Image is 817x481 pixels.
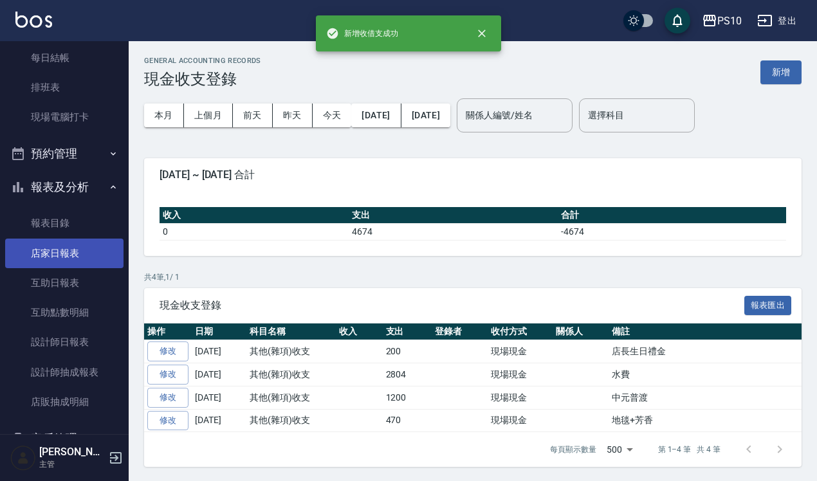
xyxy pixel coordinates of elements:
th: 登錄者 [432,323,488,340]
td: [DATE] [192,409,246,432]
h3: 現金收支登錄 [144,70,261,88]
a: 每日結帳 [5,43,124,73]
button: PS10 [697,8,747,34]
td: 2804 [383,363,432,386]
p: 每頁顯示數量 [550,444,596,455]
th: 收入 [160,207,349,224]
td: -4674 [558,223,786,240]
p: 共 4 筆, 1 / 1 [144,271,802,283]
td: 其他(雜項)收支 [246,386,336,409]
td: [DATE] [192,386,246,409]
th: 合計 [558,207,786,224]
td: 現場現金 [488,340,553,363]
button: close [468,19,496,48]
a: 修改 [147,365,188,385]
img: Person [10,445,36,471]
button: 客戶管理 [5,422,124,455]
a: 現場電腦打卡 [5,102,124,132]
a: 店家日報表 [5,239,124,268]
td: 其他(雜項)收支 [246,340,336,363]
div: 500 [601,432,638,467]
th: 收付方式 [488,323,553,340]
th: 支出 [383,323,432,340]
th: 支出 [349,207,558,224]
td: 0 [160,223,349,240]
button: 報表匯出 [744,296,792,316]
p: 主管 [39,458,105,470]
button: 登出 [752,9,802,33]
td: 現場現金 [488,409,553,432]
th: 操作 [144,323,192,340]
button: 上個月 [184,104,233,127]
a: 店販抽成明細 [5,387,124,417]
a: 修改 [147,341,188,361]
span: 現金收支登錄 [160,299,744,312]
button: 預約管理 [5,137,124,170]
th: 日期 [192,323,246,340]
a: 設計師日報表 [5,327,124,357]
th: 科目名稱 [246,323,336,340]
button: 本月 [144,104,184,127]
a: 排班表 [5,73,124,102]
td: 1200 [383,386,432,409]
h5: [PERSON_NAME] [39,446,105,458]
span: 新增收借支成功 [326,27,398,40]
img: Logo [15,12,52,28]
button: 新增 [760,60,802,84]
td: 200 [383,340,432,363]
td: [DATE] [192,363,246,386]
a: 報表目錄 [5,208,124,238]
h2: GENERAL ACCOUNTING RECORDS [144,57,261,65]
a: 報表匯出 [744,298,792,311]
p: 第 1–4 筆 共 4 筆 [658,444,721,455]
a: 互助日報表 [5,268,124,298]
button: [DATE] [351,104,401,127]
th: 收入 [336,323,383,340]
button: [DATE] [401,104,450,127]
td: 470 [383,409,432,432]
button: save [665,8,690,33]
a: 修改 [147,388,188,408]
div: PS10 [717,13,742,29]
td: 其他(雜項)收支 [246,409,336,432]
td: [DATE] [192,340,246,363]
button: 今天 [313,104,352,127]
th: 關係人 [553,323,609,340]
td: 現場現金 [488,363,553,386]
a: 新增 [760,66,802,78]
a: 設計師抽成報表 [5,358,124,387]
span: [DATE] ~ [DATE] 合計 [160,168,786,181]
td: 其他(雜項)收支 [246,363,336,386]
button: 前天 [233,104,273,127]
button: 昨天 [273,104,313,127]
button: 報表及分析 [5,170,124,204]
td: 現場現金 [488,386,553,409]
td: 4674 [349,223,558,240]
a: 互助點數明細 [5,298,124,327]
a: 修改 [147,411,188,431]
